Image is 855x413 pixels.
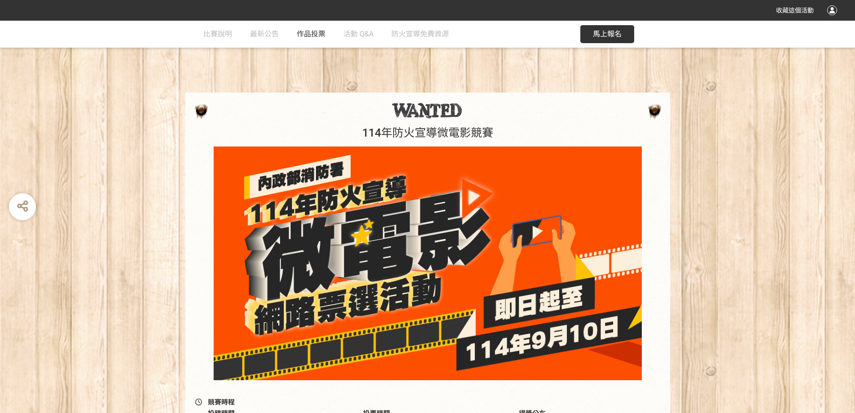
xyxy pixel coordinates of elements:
[203,30,232,38] span: 比賽說明
[391,30,449,38] span: 防火宣導免費資源
[194,126,661,140] h1: 114年防火宣導微電影競賽
[580,25,634,43] button: 馬上報名
[343,21,373,48] a: 活動 Q&A
[391,21,449,48] a: 防火宣導免費資源
[203,21,232,48] a: 比賽說明
[250,30,279,38] span: 最新公告
[297,21,325,48] a: 作品投票
[776,7,814,14] span: 收藏這個活動
[392,102,463,119] img: 114年防火宣導微電影競賽
[297,30,325,38] span: 作品投票
[203,147,652,380] img: 114年防火宣導微電影競賽
[208,398,235,406] span: 競賽時程
[593,30,622,38] span: 馬上報名
[250,21,279,48] a: 最新公告
[343,30,373,38] span: 活動 Q&A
